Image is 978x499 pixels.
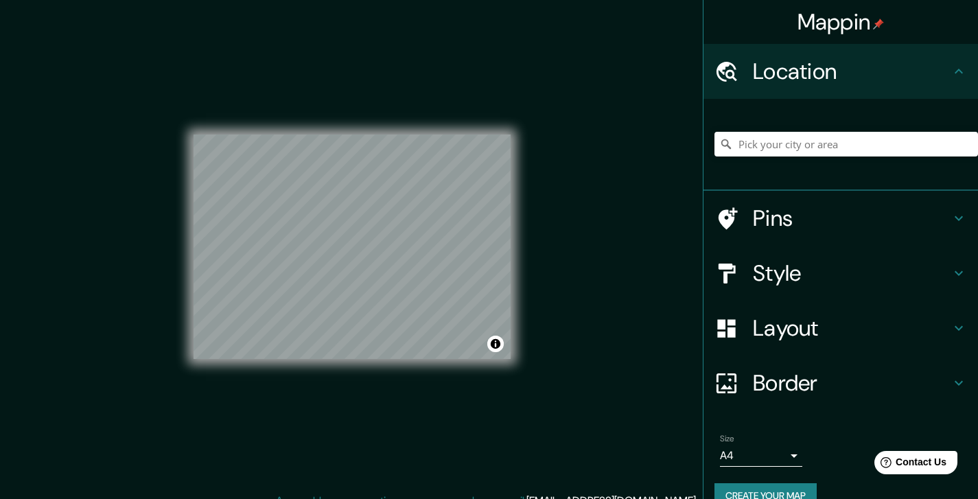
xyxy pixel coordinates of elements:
div: A4 [720,445,802,467]
div: Location [703,44,978,99]
h4: Layout [753,314,951,342]
h4: Mappin [797,8,885,36]
img: pin-icon.png [873,19,884,30]
div: Border [703,356,978,410]
h4: Location [753,58,951,85]
canvas: Map [194,135,511,359]
div: Pins [703,191,978,246]
h4: Border [753,369,951,397]
h4: Pins [753,205,951,232]
input: Pick your city or area [714,132,978,156]
button: Toggle attribution [487,336,504,352]
iframe: Help widget launcher [856,445,963,484]
div: Layout [703,301,978,356]
div: Style [703,246,978,301]
label: Size [720,433,734,445]
h4: Style [753,259,951,287]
